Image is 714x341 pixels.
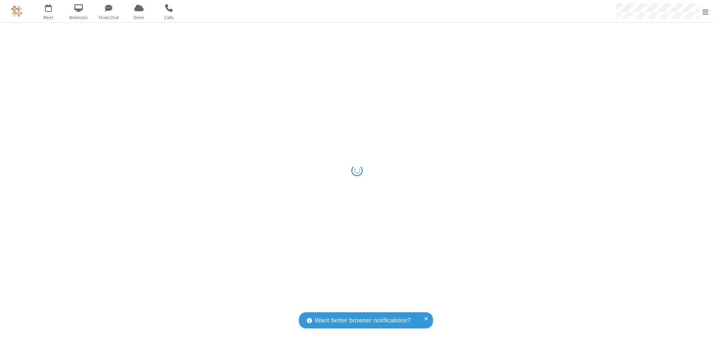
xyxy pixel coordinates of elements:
[35,14,62,21] span: Meet
[11,6,22,17] img: QA Selenium DO NOT DELETE OR CHANGE
[65,14,93,21] span: Webinars
[125,14,153,21] span: Drive
[95,14,123,21] span: Team Chat
[315,316,411,325] span: Want better browser notifications?
[155,14,183,21] span: Calls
